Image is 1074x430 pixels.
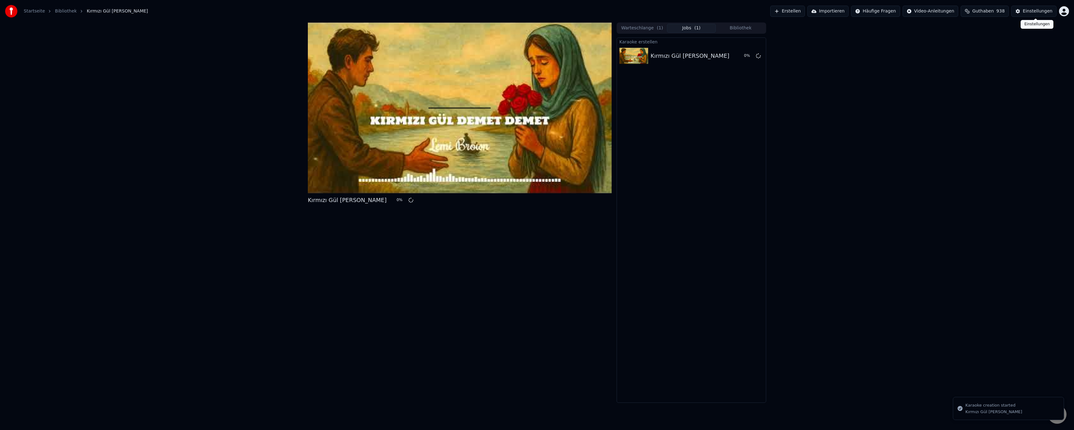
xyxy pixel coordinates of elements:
[87,8,148,14] span: Kırmızı Gül [PERSON_NAME]
[1011,6,1057,17] button: Einstellungen
[651,52,729,60] div: Kırmızı Gül [PERSON_NAME]
[972,8,994,14] span: Guthaben
[744,53,753,58] div: 0 %
[961,6,1009,17] button: Guthaben938
[1021,20,1053,29] div: Einstellungen
[1023,8,1052,14] div: Einstellungen
[996,8,1005,14] span: 938
[770,6,805,17] button: Erstellen
[24,8,45,14] a: Startseite
[618,24,667,33] button: Warteschlange
[716,24,765,33] button: Bibliothek
[617,38,766,45] div: Karaoke erstellen
[308,196,387,205] div: Kırmızı Gül [PERSON_NAME]
[24,8,148,14] nav: breadcrumb
[55,8,77,14] a: Bibliothek
[851,6,900,17] button: Häufige Fragen
[807,6,849,17] button: Importieren
[694,25,701,31] span: ( 1 )
[965,409,1022,415] div: Kırmızı Gül [PERSON_NAME]
[397,198,406,203] div: 0 %
[965,402,1022,408] div: Karaoke creation started
[657,25,663,31] span: ( 1 )
[5,5,17,17] img: youka
[667,24,716,33] button: Jobs
[903,6,958,17] button: Video-Anleitungen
